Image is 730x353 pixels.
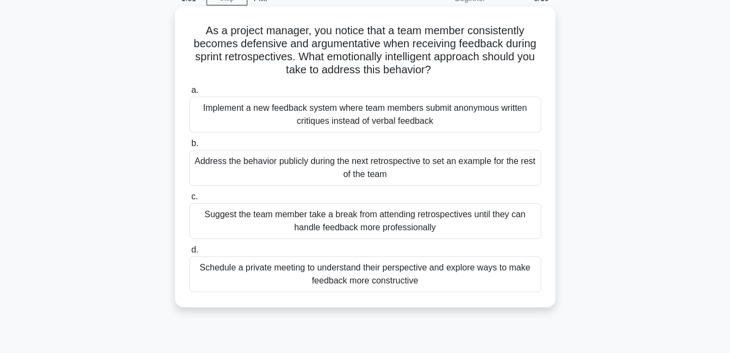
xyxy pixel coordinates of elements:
[191,85,198,94] span: a.
[189,256,541,292] div: Schedule a private meeting to understand their perspective and explore ways to make feedback more...
[191,245,198,254] span: d.
[191,192,198,201] span: c.
[189,150,541,186] div: Address the behavior publicly during the next retrospective to set an example for the rest of the...
[191,138,198,148] span: b.
[188,24,542,77] h5: As a project manager, you notice that a team member consistently becomes defensive and argumentat...
[189,203,541,239] div: Suggest the team member take a break from attending retrospectives until they can handle feedback...
[189,97,541,133] div: Implement a new feedback system where team members submit anonymous written critiques instead of ...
